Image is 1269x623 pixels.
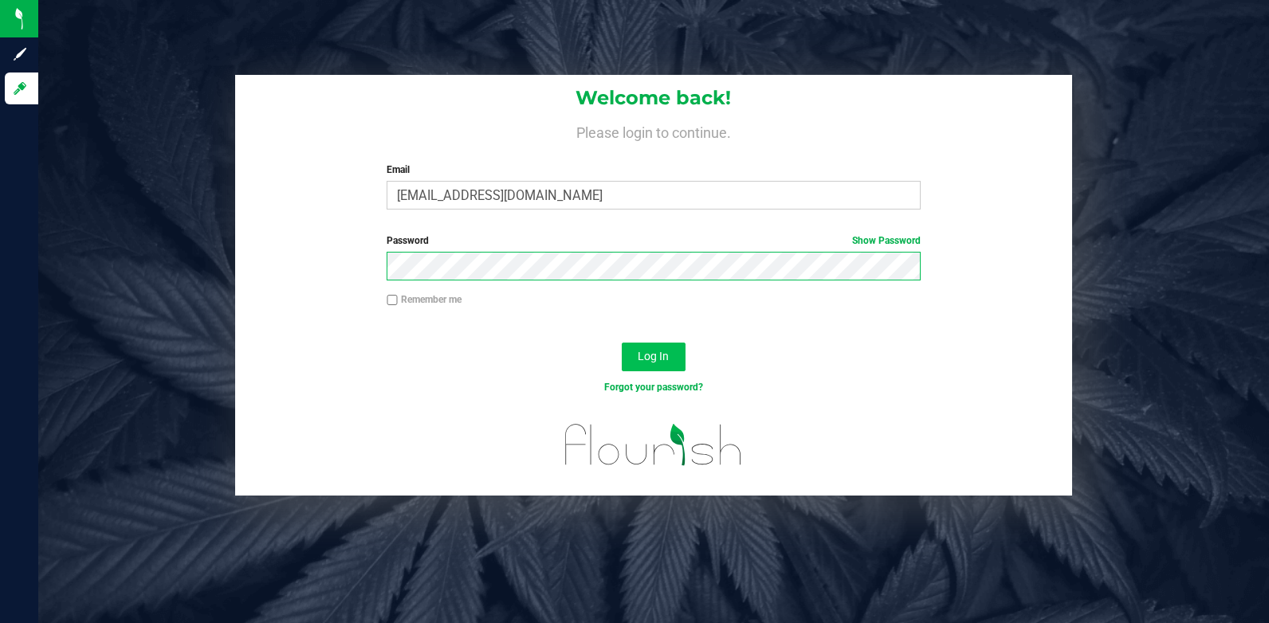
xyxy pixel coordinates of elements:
h4: Please login to continue. [235,121,1071,140]
inline-svg: Sign up [12,46,28,62]
a: Show Password [852,235,921,246]
label: Remember me [387,292,462,307]
inline-svg: Log in [12,80,28,96]
img: flourish_logo.svg [549,411,758,478]
label: Email [387,163,921,177]
span: Log In [638,350,669,362]
button: Log In [622,343,686,371]
h1: Welcome back! [235,88,1071,108]
input: Remember me [387,295,398,306]
span: Password [387,235,429,246]
a: Forgot your password? [604,382,703,393]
